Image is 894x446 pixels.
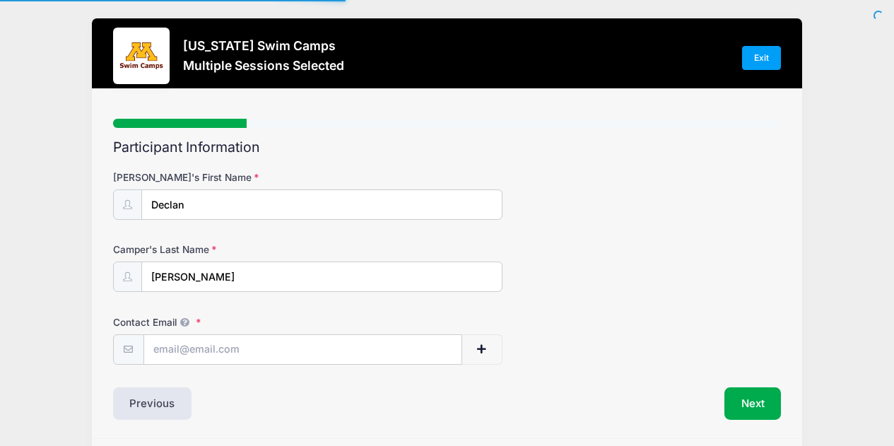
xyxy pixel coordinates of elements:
[141,189,503,220] input: Camper's First Name
[742,46,782,70] a: Exit
[141,262,503,292] input: Camper's Last Name
[113,170,336,184] label: [PERSON_NAME]'s First Name
[113,139,782,155] h2: Participant Information
[724,387,782,420] button: Next
[183,38,344,53] h3: [US_STATE] Swim Camps
[183,58,344,73] h3: Multiple Sessions Selected
[177,317,194,328] span: We will send confirmations, payment reminders, and custom email messages to each address listed. ...
[113,315,336,329] label: Contact Email
[113,242,336,257] label: Camper's Last Name
[143,334,463,365] input: email@email.com
[113,387,192,420] button: Previous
